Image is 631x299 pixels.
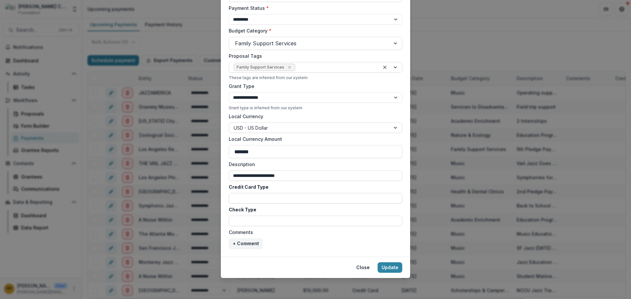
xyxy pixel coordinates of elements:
[229,113,263,120] label: Local Currency
[229,136,398,142] label: Local Currency Amount
[229,161,398,168] label: Description
[229,75,402,80] div: These tags are inferred from our system
[229,105,402,110] div: Grant type is inferred from our system
[378,262,402,273] button: Update
[229,183,398,190] label: Credit Card Type
[229,238,263,249] button: + Comment
[229,27,398,34] label: Budget Category
[229,83,398,90] label: Grant Type
[229,229,398,236] label: Comments
[229,5,398,11] label: Payment Status
[237,65,284,70] span: Family Support Services
[381,63,389,71] div: Clear selected options
[352,262,374,273] button: Close
[229,206,398,213] label: Check Type
[286,64,293,71] div: Remove Family Support Services
[229,53,398,59] label: Proposal Tags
